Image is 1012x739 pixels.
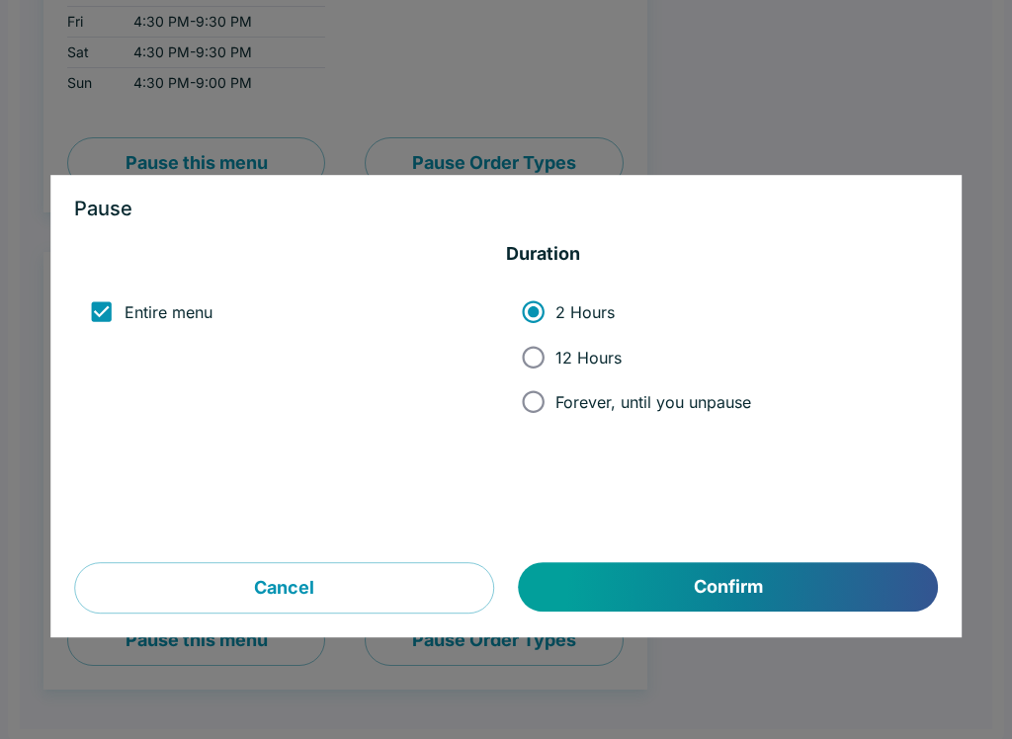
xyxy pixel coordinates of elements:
[125,302,212,322] span: Entire menu
[555,302,615,322] span: 2 Hours
[506,243,938,267] h5: Duration
[555,392,751,412] span: Forever, until you unpause
[74,563,494,615] button: Cancel
[74,200,938,219] h3: Pause
[519,563,938,613] button: Confirm
[74,243,506,267] h5: ‏
[555,348,622,368] span: 12 Hours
